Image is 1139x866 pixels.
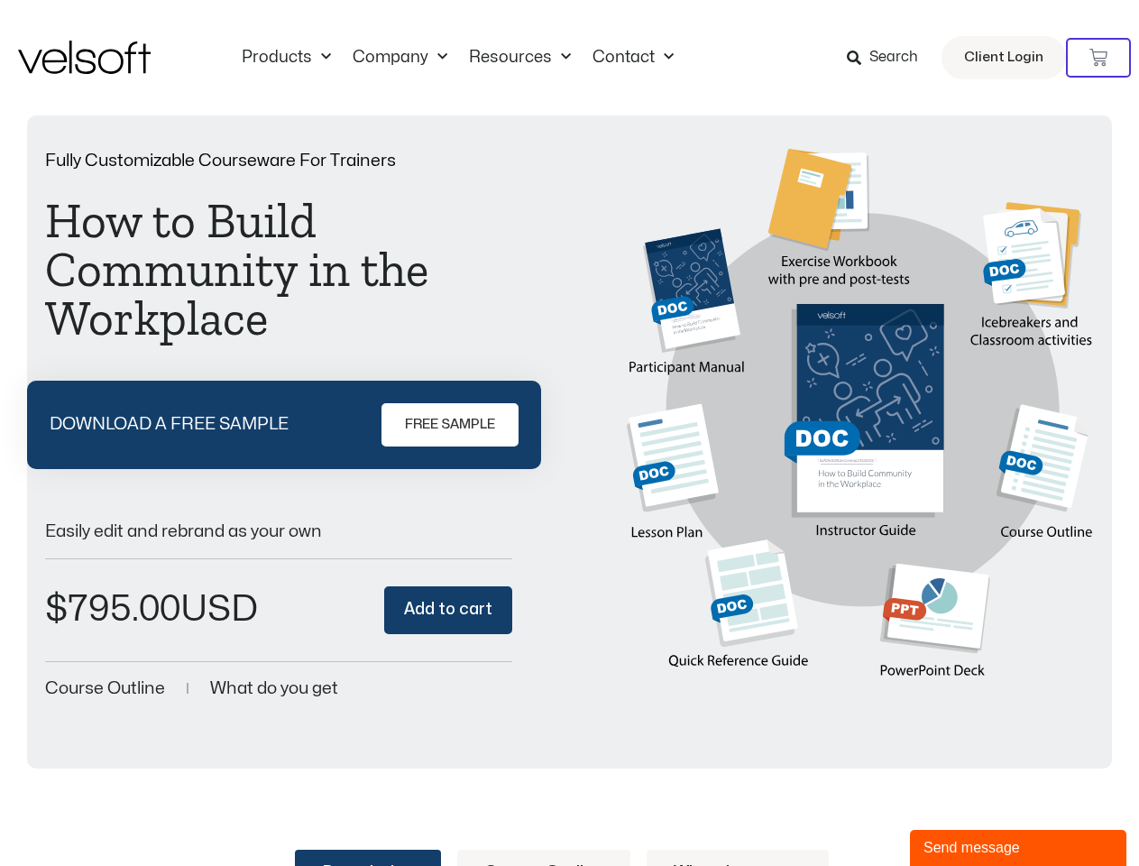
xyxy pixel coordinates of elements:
a: Client Login [942,36,1066,79]
a: ResourcesMenu Toggle [458,48,582,68]
img: Second Product Image [627,149,1094,705]
span: Client Login [964,46,1043,69]
a: Course Outline [45,680,165,697]
nav: Menu [231,48,684,68]
p: DOWNLOAD A FREE SAMPLE [50,416,289,433]
bdi: 795.00 [45,592,180,627]
p: Fully Customizable Courseware For Trainers [45,152,512,170]
p: Easily edit and rebrand as your own [45,523,512,540]
h1: How to Build Community in the Workplace [45,197,512,343]
a: What do you get [210,680,338,697]
iframe: chat widget [910,826,1130,866]
a: ContactMenu Toggle [582,48,684,68]
a: Search [847,42,931,73]
button: Add to cart [384,586,512,634]
a: ProductsMenu Toggle [231,48,342,68]
a: FREE SAMPLE [381,403,519,447]
a: CompanyMenu Toggle [342,48,458,68]
span: $ [45,592,68,627]
img: Velsoft Training Materials [18,41,151,74]
span: Search [869,46,918,69]
span: FREE SAMPLE [405,414,495,436]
